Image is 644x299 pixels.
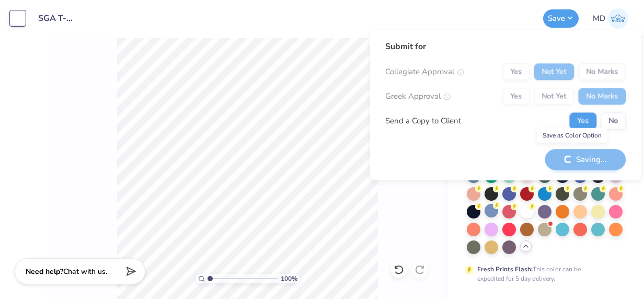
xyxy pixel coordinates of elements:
[608,8,628,29] img: Mary Dewey
[281,274,297,283] span: 100 %
[385,40,626,53] div: Submit for
[593,8,628,29] a: MD
[385,115,461,127] div: Send a Copy to Client
[63,267,107,277] span: Chat with us.
[593,13,605,25] span: MD
[537,128,607,143] div: Save as Color Option
[26,267,63,277] strong: Need help?
[543,9,579,28] button: Save
[477,264,606,283] div: This color can be expedited for 5 day delivery.
[601,112,626,129] button: No
[569,112,596,129] button: Yes
[30,8,82,29] input: Untitled Design
[477,265,533,273] strong: Fresh Prints Flash:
